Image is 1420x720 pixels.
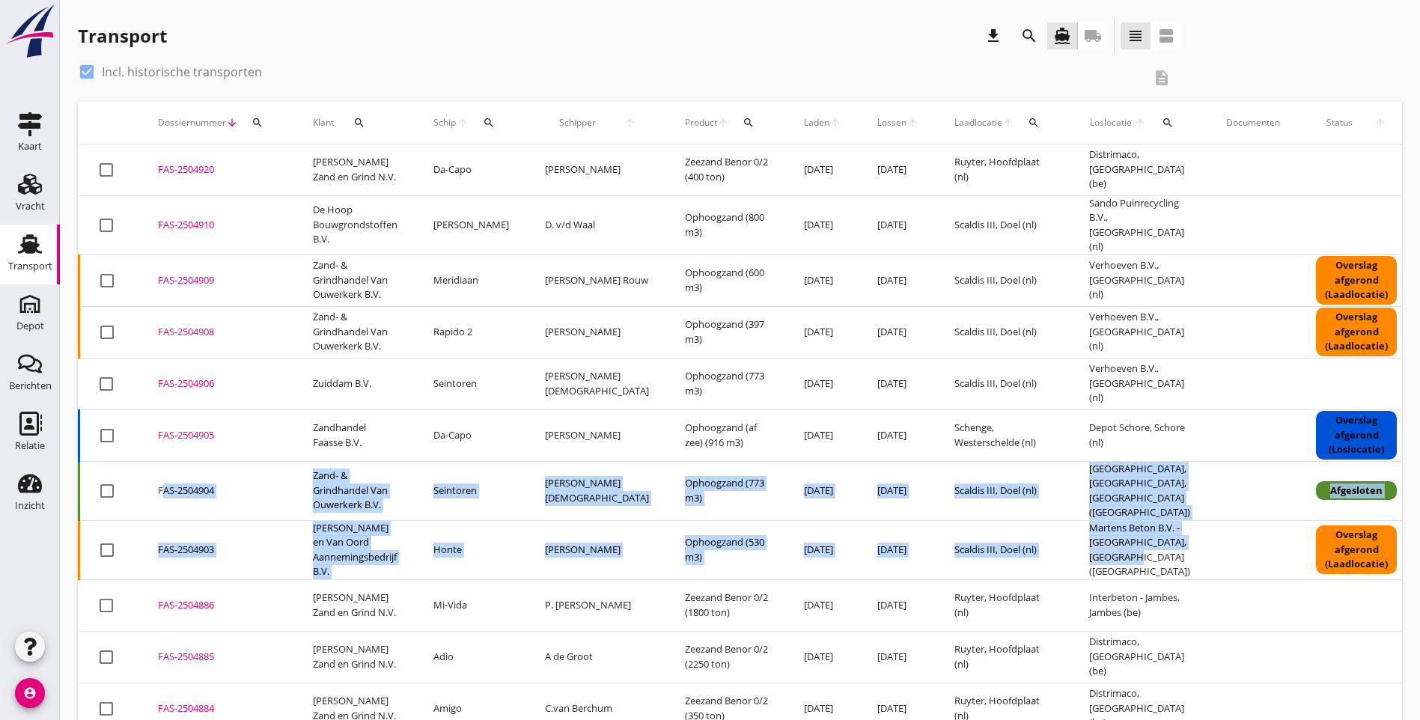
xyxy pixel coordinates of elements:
[936,579,1071,631] td: Ruyter, Hoofdplaat (nl)
[1020,27,1038,45] i: search
[295,579,415,631] td: [PERSON_NAME] Zand en Grind N.V.
[158,325,277,340] div: FAS-2504908
[936,409,1071,461] td: Schenge, Westerschelde (nl)
[667,144,786,196] td: Zeezand Benor 0/2 (400 ton)
[415,144,527,196] td: Da-Capo
[859,461,936,520] td: [DATE]
[859,306,936,358] td: [DATE]
[859,520,936,579] td: [DATE]
[78,24,167,48] div: Transport
[433,116,457,129] span: Schip
[102,64,262,79] label: Incl. historische transporten
[527,631,667,683] td: A de Groot
[313,105,397,141] div: Klant
[1028,117,1040,129] i: search
[527,409,667,461] td: [PERSON_NAME]
[295,520,415,579] td: [PERSON_NAME] en Van Oord Aannemingsbedrijf B.V.
[1071,358,1208,409] td: Verhoeven B.V., [GEOGRAPHIC_DATA] (nl)
[16,321,44,331] div: Depot
[786,520,859,579] td: [DATE]
[936,195,1071,254] td: Scaldis III, Doel (nl)
[859,631,936,683] td: [DATE]
[295,306,415,358] td: Zand- & Grindhandel Van Ouwerkerk B.V.
[295,254,415,306] td: Zand- & Grindhandel Van Ouwerkerk B.V.
[667,195,786,254] td: Ophoogzand (800 m3)
[295,409,415,461] td: Zandhandel Faasse B.V.
[158,650,277,665] div: FAS-2504885
[15,678,45,708] i: account_circle
[1071,254,1208,306] td: Verhoeven B.V., [GEOGRAPHIC_DATA] (nl)
[954,116,1002,129] span: Laadlocatie
[1157,27,1175,45] i: view_agenda
[1084,27,1102,45] i: local_shipping
[158,273,277,288] div: FAS-2504909
[859,254,936,306] td: [DATE]
[743,117,755,129] i: search
[226,117,238,129] i: arrow_downward
[877,116,906,129] span: Lossen
[859,409,936,461] td: [DATE]
[1071,461,1208,520] td: [GEOGRAPHIC_DATA], [GEOGRAPHIC_DATA], [GEOGRAPHIC_DATA] ([GEOGRAPHIC_DATA])
[1316,525,1397,574] div: Overslag afgerond (Laadlocatie)
[8,261,52,271] div: Transport
[1316,256,1397,305] div: Overslag afgerond (Laadlocatie)
[667,409,786,461] td: Ophoogzand (af zee) (916 m3)
[609,117,649,129] i: arrow_upward
[158,543,277,558] div: FAS-2504903
[1053,27,1071,45] i: directions_boat
[1071,631,1208,683] td: Distrimaco, [GEOGRAPHIC_DATA] (be)
[1133,117,1148,129] i: arrow_upward
[1127,27,1145,45] i: view_headline
[18,141,42,151] div: Kaart
[1089,116,1133,129] span: Loslocatie
[936,144,1071,196] td: Ruyter, Hoofdplaat (nl)
[9,381,52,391] div: Berichten
[295,358,415,409] td: Zuiddam B.V.
[158,483,277,498] div: FAS-2504904
[906,117,918,129] i: arrow_upward
[545,116,609,129] span: Schipper
[667,254,786,306] td: Ophoogzand (600 m3)
[415,520,527,579] td: Honte
[936,631,1071,683] td: Ruyter, Hoofdplaat (nl)
[158,428,277,443] div: FAS-2504905
[415,631,527,683] td: Adio
[1071,579,1208,631] td: Interbeton - Jambes, Jambes (be)
[527,461,667,520] td: [PERSON_NAME][DEMOGRAPHIC_DATA]
[415,254,527,306] td: Meridiaan
[667,306,786,358] td: Ophoogzand (397 m3)
[527,520,667,579] td: [PERSON_NAME]
[457,117,469,129] i: arrow_upward
[158,598,277,613] div: FAS-2504886
[786,306,859,358] td: [DATE]
[717,117,729,129] i: arrow_upward
[685,116,717,129] span: Product
[527,195,667,254] td: D. v/d Waal
[1316,481,1397,501] div: Afgesloten
[158,162,277,177] div: FAS-2504920
[1316,308,1397,356] div: Overslag afgerond (Laadlocatie)
[1316,411,1397,460] div: Overslag afgerond (Loslocatie)
[527,254,667,306] td: [PERSON_NAME] Rouw
[786,631,859,683] td: [DATE]
[936,520,1071,579] td: Scaldis III, Doel (nl)
[667,520,786,579] td: Ophoogzand (530 m3)
[415,358,527,409] td: Seintoren
[984,27,1002,45] i: download
[667,358,786,409] td: Ophoogzand (773 m3)
[15,501,45,510] div: Inzicht
[859,579,936,631] td: [DATE]
[295,144,415,196] td: [PERSON_NAME] Zand en Grind N.V.
[1316,116,1364,129] span: Status
[786,579,859,631] td: [DATE]
[353,117,365,129] i: search
[483,117,495,129] i: search
[667,631,786,683] td: Zeezand Benor 0/2 (2250 ton)
[804,116,829,129] span: Laden
[1071,520,1208,579] td: Martens Beton B.V. - [GEOGRAPHIC_DATA], [GEOGRAPHIC_DATA] ([GEOGRAPHIC_DATA])
[415,195,527,254] td: [PERSON_NAME]
[158,376,277,391] div: FAS-2504906
[786,195,859,254] td: [DATE]
[1364,117,1398,129] i: arrow_upward
[3,4,57,59] img: logo-small.a267ee39.svg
